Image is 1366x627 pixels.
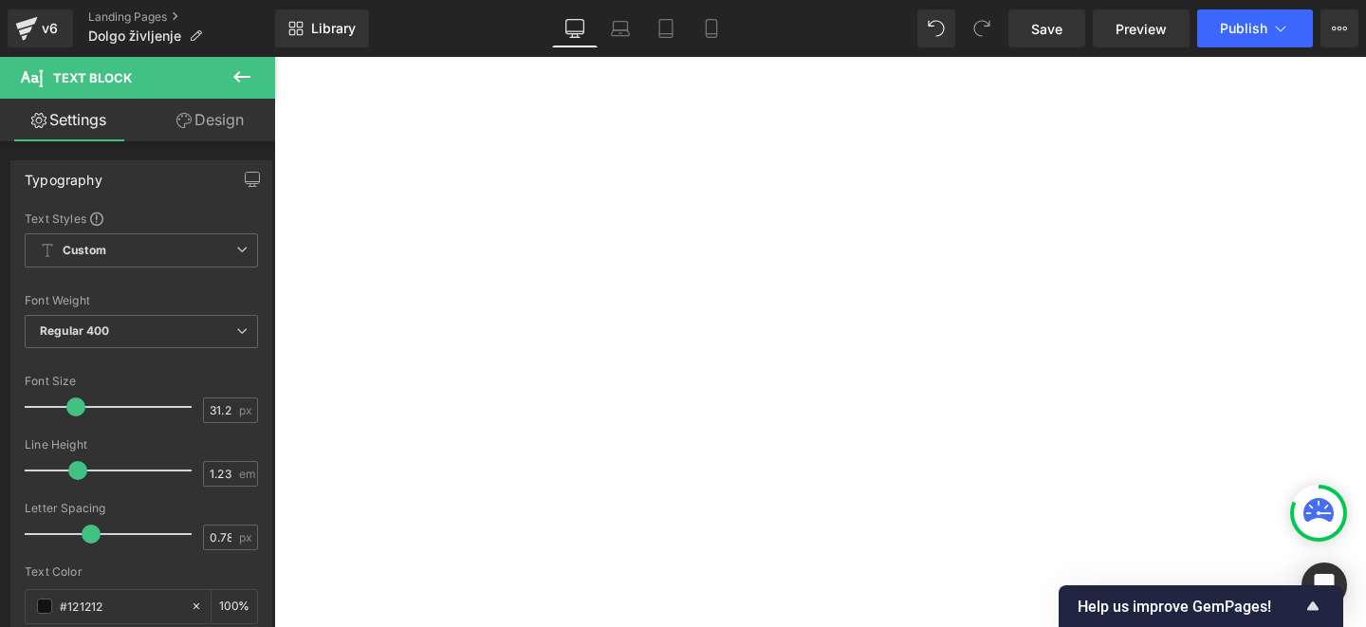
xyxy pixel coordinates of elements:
span: Preview [1116,19,1167,39]
div: Letter Spacing [25,502,258,515]
a: New Library [275,9,369,47]
span: Library [311,20,356,37]
span: Publish [1220,21,1267,36]
span: px [239,404,255,416]
span: Text Block [53,70,132,85]
a: Tablet [643,9,689,47]
a: Desktop [552,9,598,47]
a: Preview [1093,9,1190,47]
button: Publish [1197,9,1313,47]
a: v6 [8,9,73,47]
button: Show survey - Help us improve GemPages! [1078,595,1324,618]
div: Line Height [25,438,258,452]
span: em [239,468,255,480]
div: Font Size [25,375,258,388]
b: Custom [63,243,106,259]
button: Undo [917,9,955,47]
div: Open Intercom Messenger [1301,562,1347,608]
div: Font Weight [25,294,258,307]
span: Help us improve GemPages! [1078,598,1301,616]
a: Landing Pages [88,9,275,25]
button: Redo [963,9,1001,47]
a: Mobile [689,9,734,47]
input: Color [60,596,181,617]
div: Text Styles [25,211,258,226]
a: Laptop [598,9,643,47]
span: Save [1031,19,1062,39]
span: px [239,531,255,544]
div: % [212,590,257,623]
b: Regular 400 [40,323,110,338]
div: Typography [25,161,102,188]
span: Dolgo življenje [88,28,181,44]
div: v6 [38,16,62,41]
a: Design [141,99,279,141]
button: More [1320,9,1358,47]
div: Text Color [25,565,258,579]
